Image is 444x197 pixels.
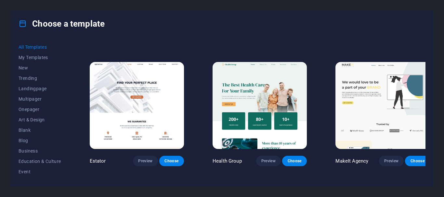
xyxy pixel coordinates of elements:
button: Blog [19,135,61,146]
button: Preview [256,156,281,166]
span: Multipager [19,96,61,102]
span: Choose [164,158,179,164]
button: Choose [405,156,430,166]
button: Choose [282,156,307,166]
span: Blank [19,128,61,133]
button: Preview [379,156,404,166]
span: Blog [19,138,61,143]
span: Choose [410,158,424,164]
button: Blank [19,125,61,135]
span: Art & Design [19,117,61,122]
button: Art & Design [19,115,61,125]
button: Education & Culture [19,156,61,166]
span: Preview [384,158,398,164]
span: Event [19,169,61,174]
span: Choose [287,158,302,164]
img: Health Group [213,62,307,149]
button: Choose [159,156,184,166]
img: Estator [90,62,184,149]
span: My Templates [19,55,61,60]
button: Preview [133,156,158,166]
button: Landingpage [19,83,61,94]
span: Business [19,148,61,154]
button: Gastronomy [19,177,61,187]
img: MakeIt Agency [335,62,430,149]
button: Trending [19,73,61,83]
span: Onepager [19,107,61,112]
p: MakeIt Agency [335,158,368,164]
p: Health Group [213,158,242,164]
span: Preview [261,158,276,164]
span: Education & Culture [19,159,61,164]
span: Trending [19,76,61,81]
span: New [19,65,61,70]
h4: Choose a template [19,18,105,29]
span: Landingpage [19,86,61,91]
button: My Templates [19,52,61,63]
button: Onepager [19,104,61,115]
button: Business [19,146,61,156]
span: Preview [138,158,152,164]
p: Estator [90,158,106,164]
button: All Templates [19,42,61,52]
button: New [19,63,61,73]
button: Event [19,166,61,177]
span: All Templates [19,44,61,50]
button: Multipager [19,94,61,104]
